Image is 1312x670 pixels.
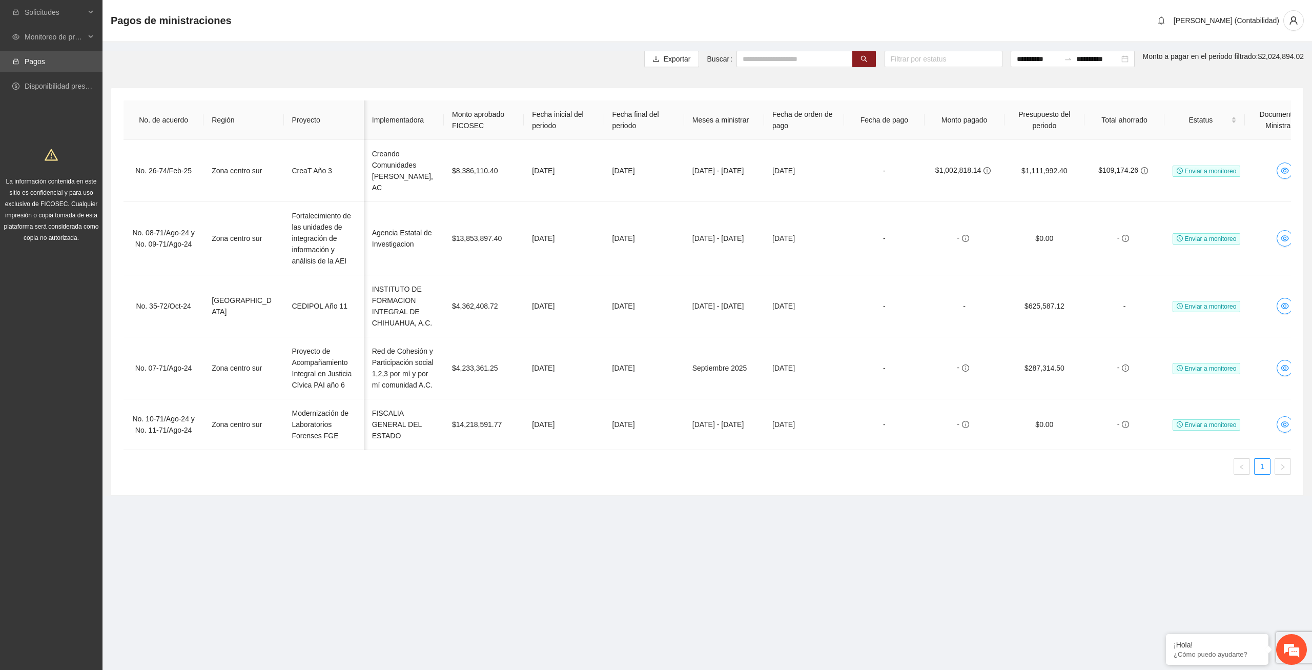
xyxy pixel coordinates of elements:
td: [DATE] [604,337,684,399]
a: 1 [1255,459,1270,474]
button: eye [1277,416,1293,433]
button: bell [1153,12,1170,29]
td: $625,587.12 [1004,275,1084,337]
td: - [925,275,1004,337]
td: - [844,140,924,202]
span: La información contenida en este sitio es confidencial y para uso exclusivo de FICOSEC. Cualquier... [4,178,99,241]
td: [DATE] [764,202,844,275]
th: Presupuesto del periodo [1004,100,1084,140]
td: $0.00 [1004,399,1084,450]
span: bell [1154,16,1169,25]
td: No. 35-72/Oct-24 [124,275,203,337]
button: info-circle [981,165,993,177]
td: CreaT Año 3 [284,140,364,202]
span: info-circle [1121,364,1130,372]
button: info-circle [1119,232,1132,245]
td: [DATE] [524,140,604,202]
td: $287,314.50 [1004,337,1084,399]
span: Exportar [664,53,691,65]
button: eye [1277,230,1293,247]
td: - [925,337,1004,399]
span: eye [12,33,19,40]
td: Creando Comunidades [PERSON_NAME], AC [364,140,444,202]
td: [DATE] [524,202,604,275]
li: Previous Page [1234,458,1250,475]
span: info-circle [961,235,970,242]
td: - [1084,399,1164,450]
span: eye [1277,420,1293,429]
td: $4,362,408.72 [444,275,524,337]
button: eye [1277,360,1293,376]
span: clock-circle [1177,421,1183,428]
td: [DATE] [604,140,684,202]
span: eye [1277,302,1293,310]
td: Modernización de Laboratorios Forenses FGE [284,399,364,450]
td: CEDIPOL Año 11 [284,275,364,337]
span: [PERSON_NAME] (Contabilidad) [1174,16,1279,25]
td: [DATE] - [DATE] [684,202,764,275]
td: No. 07-71/Ago-24 [124,337,203,399]
button: info-circle [959,418,972,431]
td: [DATE] [764,337,844,399]
li: 1 [1254,458,1270,475]
td: $0.00 [1004,202,1084,275]
button: eye [1277,298,1293,314]
td: [DATE] [764,140,844,202]
span: clock-circle [1177,235,1183,241]
td: Septiembre 2025 [684,337,764,399]
td: - [844,399,924,450]
div: ¡Hola! [1174,641,1261,649]
label: Buscar [707,51,736,67]
td: [DATE] - [DATE] [684,399,764,450]
span: clock-circle [1177,365,1183,371]
td: [DATE] - [DATE] [684,275,764,337]
td: [DATE] [524,399,604,450]
td: [DATE] [604,202,684,275]
td: [DATE] [524,337,604,399]
th: Fecha inicial del periodo [524,100,604,140]
th: Monto aprobado FICOSEC [444,100,524,140]
span: info-circle [1121,235,1130,242]
th: Región [203,100,283,140]
span: eye [1277,364,1293,372]
span: user [1284,16,1303,25]
td: FISCALIA GENERAL DEL ESTADO [364,399,444,450]
span: info-circle [1140,167,1149,174]
li: Next Page [1275,458,1291,475]
td: Zona centro sur [203,140,283,202]
span: clock-circle [1177,303,1183,309]
p: ¿Cómo puedo ayudarte? [1174,651,1261,658]
th: Proyecto [284,100,364,140]
button: eye [1277,163,1293,179]
th: Total ahorrado [1084,100,1164,140]
td: [DATE] [764,275,844,337]
td: [DATE] - [DATE] [684,140,764,202]
th: Fecha final del periodo [604,100,684,140]
td: - [844,202,924,275]
span: Monitoreo de proyectos [25,27,85,47]
button: info-circle [1138,165,1151,177]
span: left [1239,464,1245,470]
th: Estatus [1164,100,1244,140]
td: - [1084,337,1164,399]
span: Enviar a monitoreo [1173,166,1240,177]
th: Monto pagado [925,100,1004,140]
span: info-circle [1121,421,1130,428]
td: [DATE] [604,275,684,337]
td: - [844,275,924,337]
span: Enviar a monitoreo [1173,363,1240,374]
td: - [925,399,1004,450]
th: Fecha de pago [844,100,924,140]
button: left [1234,458,1250,475]
td: No. 26-74/Feb-25 [124,140,203,202]
span: eye [1277,234,1293,242]
td: $1,002,818.14 [925,140,1004,202]
td: Zona centro sur [203,337,283,399]
span: right [1280,464,1286,470]
td: $109,174.26 [1084,140,1164,202]
button: info-circle [959,232,972,245]
td: $8,386,110.40 [444,140,524,202]
span: Monto a pagar en el periodo filtrado: $2,024,894.02 [1143,52,1304,60]
span: Solicitudes [25,2,85,23]
td: [DATE] [524,275,604,337]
